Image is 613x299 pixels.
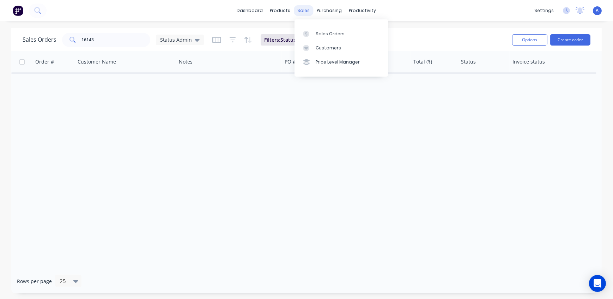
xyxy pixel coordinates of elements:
div: products [267,5,294,16]
button: Filters:Status [261,34,309,46]
a: Price Level Manager [295,55,388,69]
a: Sales Orders [295,26,388,41]
div: Price Level Manager [316,59,360,65]
div: sales [294,5,314,16]
div: Order # [35,58,54,65]
div: Sales Orders [316,31,345,37]
a: Customers [295,41,388,55]
div: Customers [316,45,341,51]
button: Options [512,34,547,46]
div: Status [461,58,476,65]
div: Invoice status [512,58,545,65]
div: Total ($) [413,58,432,65]
a: dashboard [233,5,267,16]
div: Customer Name [78,58,116,65]
div: Notes [179,58,193,65]
span: Rows per page [17,278,52,285]
h1: Sales Orders [23,36,56,43]
input: Search... [82,33,151,47]
span: Filters: Status [264,36,296,43]
button: Create order [550,34,590,46]
div: purchasing [314,5,346,16]
span: Status Admin [160,36,192,43]
div: productivity [346,5,380,16]
div: Open Intercom Messenger [589,275,606,292]
img: Factory [13,5,23,16]
div: settings [531,5,557,16]
div: PO # [285,58,296,65]
span: A [596,7,599,14]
